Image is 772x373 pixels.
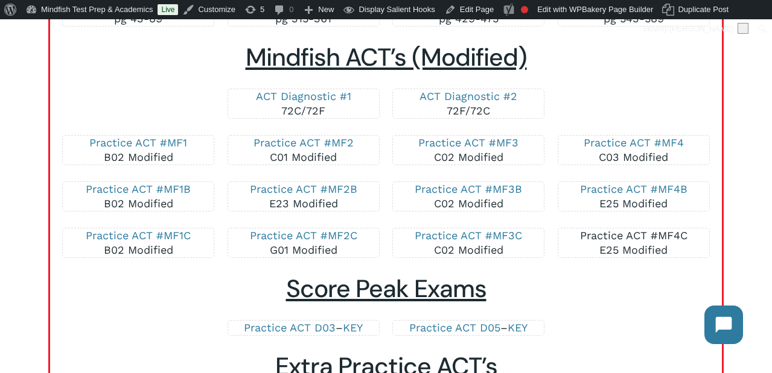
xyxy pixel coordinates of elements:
div: Focus keyphrase not set [521,6,528,13]
p: B02 Modified [75,182,202,211]
p: 72F/72C [405,89,532,118]
a: Howdy, [640,19,753,39]
iframe: Chatbot [692,293,755,356]
p: B02 Modified [75,228,202,257]
a: Practice ACT #MF3B [415,183,522,195]
a: Practice ACT #MF4B [580,183,687,195]
a: Practice ACT #MF1B [86,183,191,195]
p: – [405,321,532,335]
a: ACT Diagnostic #2 [419,90,517,102]
p: – [240,321,367,335]
a: Practice ACT #MF3C [415,229,522,242]
p: C02 Modified [405,228,532,257]
a: ACT Diagnostic #1 [256,90,351,102]
p: C01 Modified [240,136,367,165]
p: C02 Modified [405,182,532,211]
a: Practice ACT #MF2B [250,183,357,195]
p: C02 Modified [405,136,532,165]
a: KEY [343,321,363,334]
a: KEY [508,321,528,334]
p: C03 Modified [570,136,697,165]
a: Practice ACT #MF3 [418,136,518,149]
span: Mindfish ACT’s (Modified) [246,42,527,74]
span: [PERSON_NAME] [669,24,734,33]
a: Practice ACT D03 [244,321,336,334]
a: Practice ACT #MF2C [250,229,357,242]
p: 72C/72F [240,89,367,118]
p: E23 Modified [240,182,367,211]
p: B02 Modified [75,136,202,165]
span: Score Peak Exams [286,273,486,305]
a: Practice ACT #MF4C [580,229,687,242]
a: Practice ACT D05 [409,321,500,334]
p: G01 Modified [240,228,367,257]
p: E25 Modified [570,182,697,211]
a: Practice ACT #MF2 [254,136,354,149]
a: Practice ACT #MF4 [584,136,684,149]
a: Live [158,4,178,15]
a: Practice ACT #MF1 [89,136,187,149]
a: Practice ACT #MF1C [86,229,191,242]
p: E25 Modified [570,228,697,257]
